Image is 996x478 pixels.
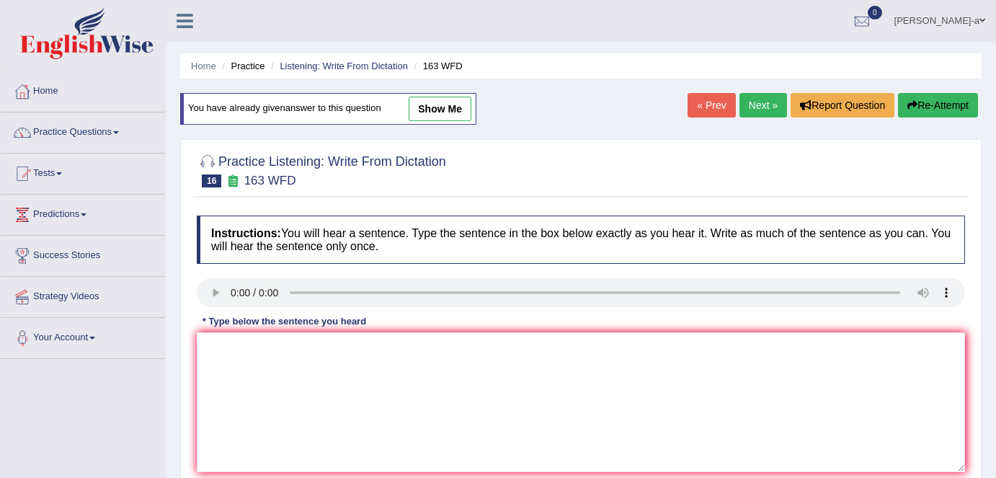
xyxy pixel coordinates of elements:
[411,59,463,73] li: 163 WFD
[1,71,165,107] a: Home
[1,277,165,313] a: Strategy Videos
[868,6,882,19] span: 0
[791,93,894,118] button: Report Question
[211,227,281,239] b: Instructions:
[180,93,476,125] div: You have already given answer to this question
[688,93,735,118] a: « Prev
[1,195,165,231] a: Predictions
[197,216,965,264] h4: You will hear a sentence. Type the sentence in the box below exactly as you hear it. Write as muc...
[1,236,165,272] a: Success Stories
[898,93,978,118] button: Re-Attempt
[218,59,264,73] li: Practice
[409,97,471,121] a: show me
[197,151,446,187] h2: Practice Listening: Write From Dictation
[191,61,216,71] a: Home
[1,318,165,354] a: Your Account
[739,93,787,118] a: Next »
[225,174,240,188] small: Exam occurring question
[1,154,165,190] a: Tests
[197,314,372,328] div: * Type below the sentence you heard
[202,174,221,187] span: 16
[244,174,296,187] small: 163 WFD
[1,112,165,149] a: Practice Questions
[280,61,408,71] a: Listening: Write From Dictation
